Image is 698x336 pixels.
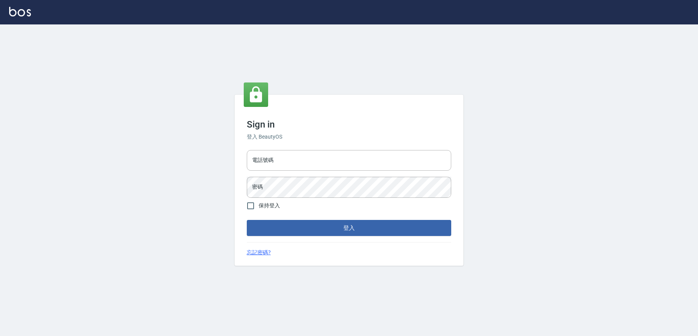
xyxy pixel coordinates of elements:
[9,7,31,16] img: Logo
[247,249,271,257] a: 忘記密碼?
[247,220,451,236] button: 登入
[259,202,280,210] span: 保持登入
[247,119,451,130] h3: Sign in
[247,133,451,141] h6: 登入 BeautyOS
